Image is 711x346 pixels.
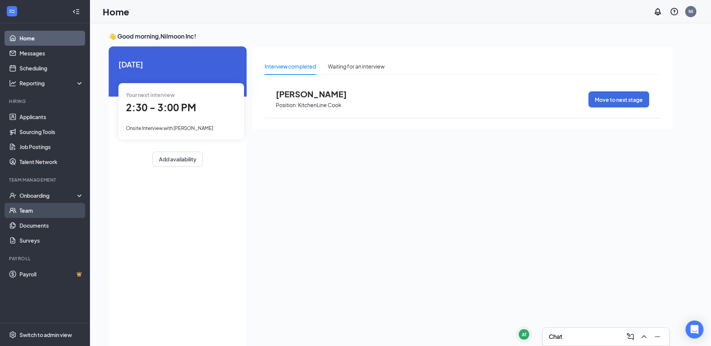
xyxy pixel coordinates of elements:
[265,62,316,70] div: Interview completed
[9,255,82,262] div: Payroll
[19,203,84,218] a: Team
[19,192,77,199] div: Onboarding
[298,101,341,109] p: KitchenLine Cook
[19,79,84,87] div: Reporting
[9,98,82,104] div: Hiring
[19,31,84,46] a: Home
[639,332,648,341] svg: ChevronUp
[19,233,84,248] a: Surveys
[19,46,84,61] a: Messages
[19,61,84,76] a: Scheduling
[8,7,16,15] svg: WorkstreamLogo
[588,91,649,107] button: Move to next stage
[19,154,84,169] a: Talent Network
[689,8,693,15] div: NI
[19,267,84,282] a: PayrollCrown
[19,124,84,139] a: Sourcing Tools
[72,8,80,15] svg: Collapse
[638,331,650,343] button: ChevronUp
[19,218,84,233] a: Documents
[9,79,16,87] svg: Analysis
[653,332,662,341] svg: Minimize
[9,177,82,183] div: Team Management
[670,7,679,16] svg: QuestionInfo
[653,7,662,16] svg: Notifications
[109,32,672,40] h3: 👋 Good morning, Nilmoon Inc !
[19,139,84,154] a: Job Postings
[126,125,213,131] span: Onsite Interview with [PERSON_NAME]
[626,332,635,341] svg: ComposeMessage
[103,5,129,18] h1: Home
[19,331,72,339] div: Switch to admin view
[9,331,16,339] svg: Settings
[522,331,527,338] div: AT
[686,321,704,339] div: Open Intercom Messenger
[549,333,562,341] h3: Chat
[126,101,196,113] span: 2:30 - 3:00 PM
[276,101,297,109] p: Position:
[328,62,385,70] div: Waiting for an interview
[126,91,175,98] span: Your next interview
[118,58,237,70] span: [DATE]
[153,152,203,167] button: Add availability
[624,331,636,343] button: ComposeMessage
[276,89,358,99] span: [PERSON_NAME]
[651,331,663,343] button: Minimize
[19,109,84,124] a: Applicants
[9,192,16,199] svg: UserCheck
